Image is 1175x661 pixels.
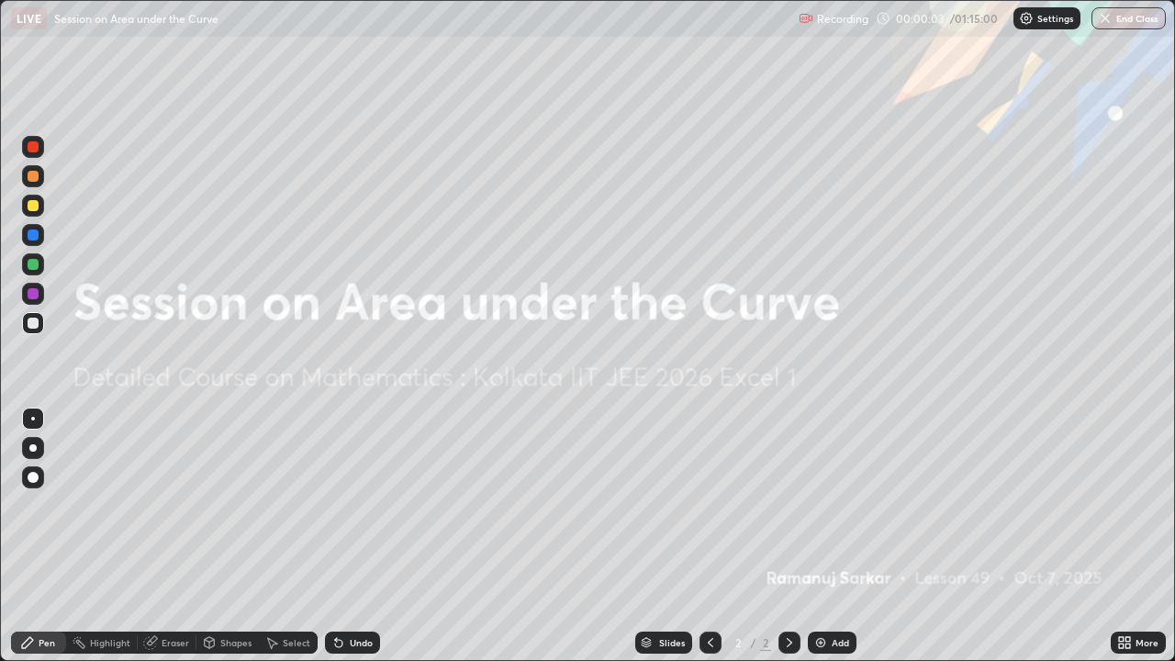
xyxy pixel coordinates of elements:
img: class-settings-icons [1019,11,1034,26]
div: Select [283,638,310,647]
div: 2 [729,637,747,648]
div: Slides [659,638,685,647]
div: Add [832,638,849,647]
div: More [1136,638,1158,647]
div: 2 [760,634,771,651]
p: Session on Area under the Curve [54,11,218,26]
img: recording.375f2c34.svg [799,11,813,26]
div: Eraser [162,638,189,647]
button: End Class [1091,7,1166,29]
div: / [751,637,756,648]
p: Recording [817,12,868,26]
p: Settings [1037,14,1073,23]
div: Shapes [220,638,252,647]
img: end-class-cross [1098,11,1113,26]
div: Undo [350,638,373,647]
div: Pen [39,638,55,647]
img: add-slide-button [813,635,828,650]
div: Highlight [90,638,130,647]
p: LIVE [17,11,41,26]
